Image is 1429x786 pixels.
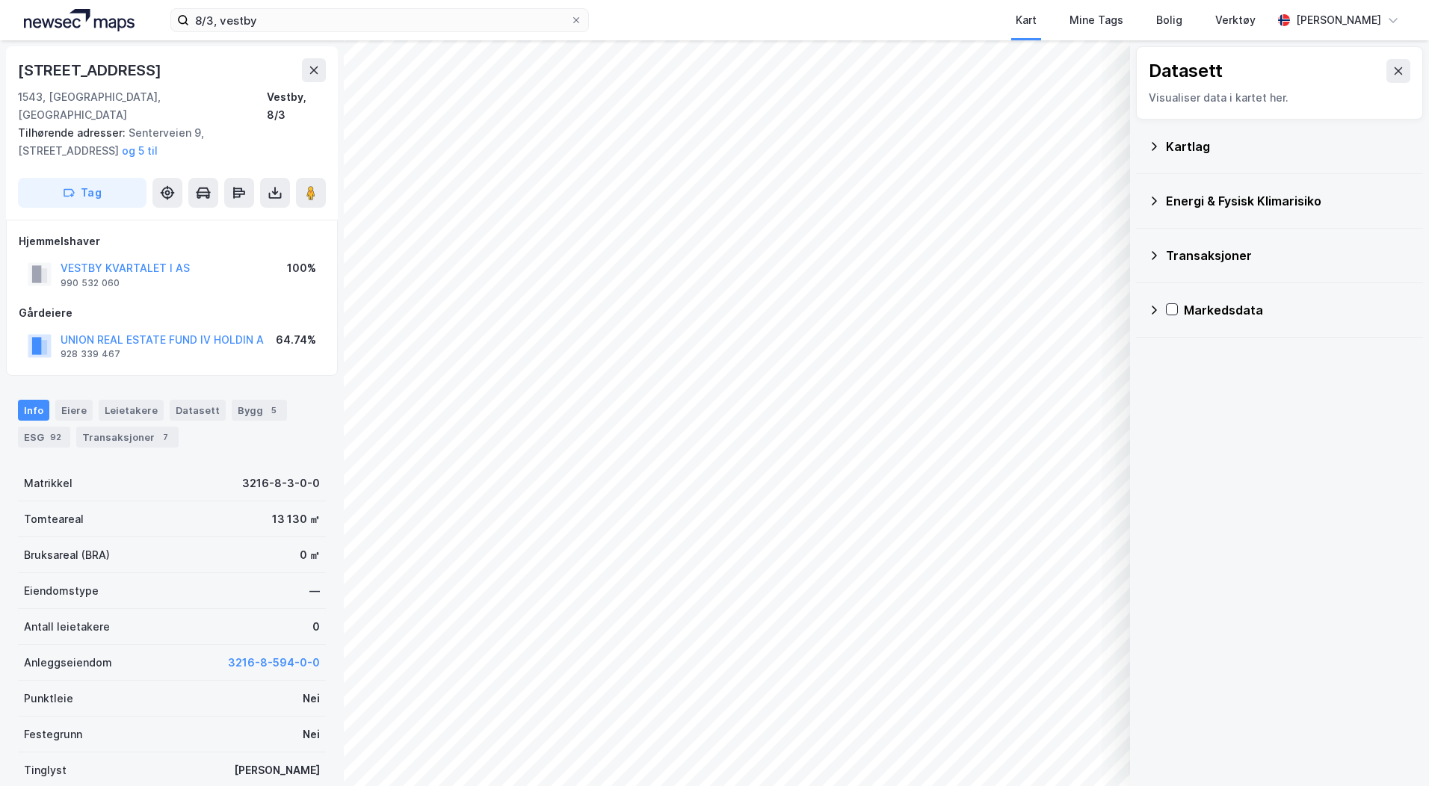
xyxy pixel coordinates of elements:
[1149,89,1410,107] div: Visualiser data i kartet her.
[18,88,267,124] div: 1543, [GEOGRAPHIC_DATA], [GEOGRAPHIC_DATA]
[1149,59,1223,83] div: Datasett
[24,9,135,31] img: logo.a4113a55bc3d86da70a041830d287a7e.svg
[76,427,179,448] div: Transaksjoner
[18,126,129,139] span: Tilhørende adresser:
[234,761,320,779] div: [PERSON_NAME]
[309,582,320,600] div: —
[1184,301,1411,319] div: Markedsdata
[24,725,82,743] div: Festegrunn
[61,277,120,289] div: 990 532 060
[1166,137,1411,155] div: Kartlag
[303,690,320,708] div: Nei
[1156,11,1182,29] div: Bolig
[18,124,314,160] div: Senterveien 9, [STREET_ADDRESS]
[55,400,93,421] div: Eiere
[1215,11,1256,29] div: Verktøy
[1166,192,1411,210] div: Energi & Fysisk Klimarisiko
[24,618,110,636] div: Antall leietakere
[19,304,325,322] div: Gårdeiere
[1166,247,1411,264] div: Transaksjoner
[18,400,49,421] div: Info
[24,761,67,779] div: Tinglyst
[266,403,281,418] div: 5
[18,178,146,208] button: Tag
[267,88,326,124] div: Vestby, 8/3
[24,546,110,564] div: Bruksareal (BRA)
[24,474,72,492] div: Matrikkel
[24,510,84,528] div: Tomteareal
[47,430,64,445] div: 92
[303,725,320,743] div: Nei
[158,430,173,445] div: 7
[1296,11,1381,29] div: [PERSON_NAME]
[1354,714,1429,786] iframe: Chat Widget
[1016,11,1037,29] div: Kart
[276,331,316,349] div: 64.74%
[18,427,70,448] div: ESG
[287,259,316,277] div: 100%
[228,654,320,672] button: 3216-8-594-0-0
[1354,714,1429,786] div: Kontrollprogram for chat
[189,9,570,31] input: Søk på adresse, matrikkel, gårdeiere, leietakere eller personer
[312,618,320,636] div: 0
[300,546,320,564] div: 0 ㎡
[19,232,325,250] div: Hjemmelshaver
[99,400,164,421] div: Leietakere
[61,348,120,360] div: 928 339 467
[24,690,73,708] div: Punktleie
[1070,11,1123,29] div: Mine Tags
[24,654,112,672] div: Anleggseiendom
[24,582,99,600] div: Eiendomstype
[170,400,226,421] div: Datasett
[232,400,287,421] div: Bygg
[272,510,320,528] div: 13 130 ㎡
[18,58,164,82] div: [STREET_ADDRESS]
[242,474,320,492] div: 3216-8-3-0-0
